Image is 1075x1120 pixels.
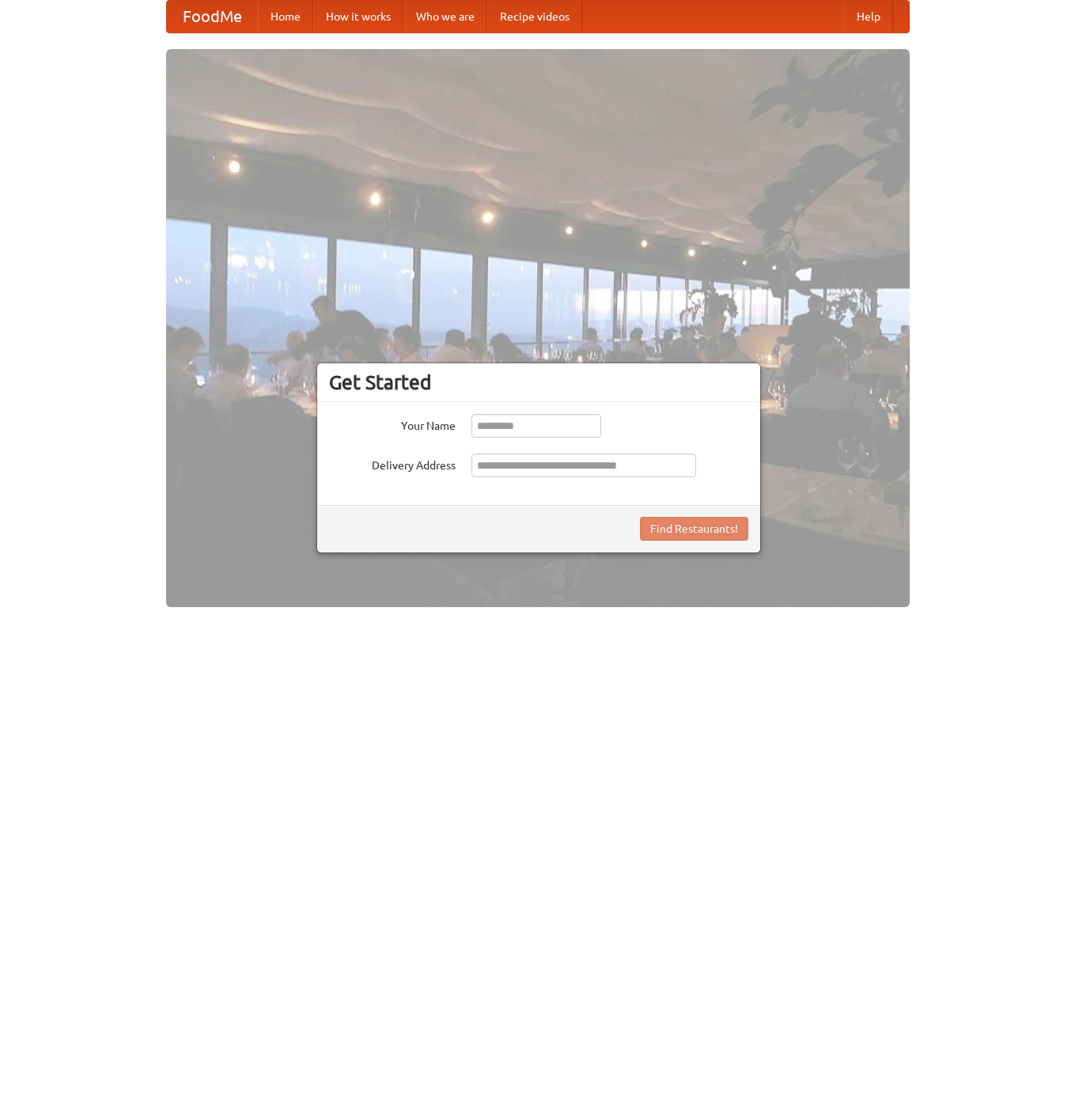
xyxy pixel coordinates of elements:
[329,414,456,434] label: Your Name
[844,1,893,32] a: Help
[329,454,456,473] label: Delivery Address
[313,1,403,32] a: How it works
[403,1,487,32] a: Who we are
[329,370,748,394] h3: Get Started
[487,1,582,32] a: Recipe videos
[640,517,748,541] button: Find Restaurants!
[258,1,313,32] a: Home
[167,1,258,32] a: FoodMe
